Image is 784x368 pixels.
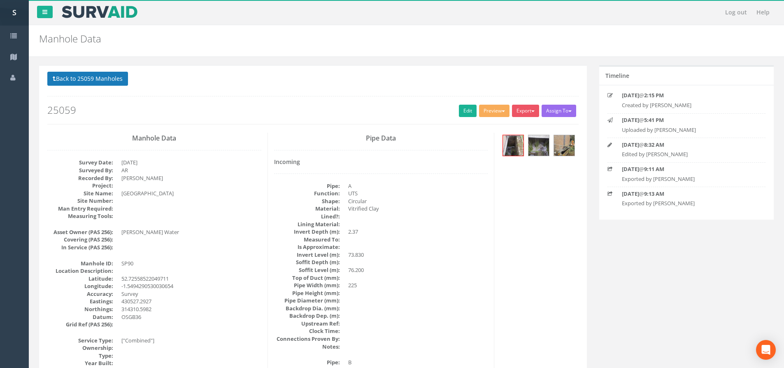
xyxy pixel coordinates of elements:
dt: Accuracy: [47,290,113,298]
dt: Backdrop Dep. (m): [274,312,340,320]
h2: 25059 [47,105,579,115]
p: Exported by [PERSON_NAME] [622,175,751,183]
strong: 9:11 AM [644,165,664,173]
dt: Northings: [47,305,113,313]
strong: [DATE] [622,165,639,173]
button: Assign To [542,105,576,117]
dt: Type: [47,352,113,360]
dt: Invert Level (m): [274,251,340,259]
dd: Vitrified Clay [348,205,488,213]
p: @ [622,141,751,149]
dd: SP90 [121,260,261,267]
dd: OSGB36 [121,313,261,321]
p: @ [622,116,751,124]
dt: Asset Owner (PAS 256): [47,228,113,236]
dd: Survey [121,290,261,298]
dt: Site Name: [47,190,113,197]
dd: A [348,182,488,190]
dd: 225 [348,281,488,289]
dt: Lining Material: [274,220,340,228]
dd: AR [121,166,261,174]
img: 900dc16e-7863-9689-8159-64e1038cb752_866b388e-743e-6946-0d37-7d799e1f9361_thumb.jpg [528,135,549,156]
strong: [DATE] [622,190,639,197]
button: Export [512,105,539,117]
strong: 5:41 PM [644,116,664,124]
dd: 76.200 [348,266,488,274]
dt: Ownership: [47,344,113,352]
dt: Site Number: [47,197,113,205]
dd: [DATE] [121,159,261,166]
strong: [DATE] [622,141,639,148]
dt: Top of Duct (mm): [274,274,340,282]
a: Edit [459,105,477,117]
dt: Longitude: [47,282,113,290]
p: Exported by [PERSON_NAME] [622,199,751,207]
dd: ["Combined"] [121,337,261,345]
dd: Circular [348,197,488,205]
h3: Manhole Data [47,135,261,142]
h3: Pipe Data [274,135,488,142]
dt: Connections Proven By: [274,335,340,343]
dt: Pipe Diameter (mm): [274,297,340,305]
dt: Survey Date: [47,159,113,166]
dt: Invert Depth (m): [274,228,340,236]
dt: Eastings: [47,298,113,305]
dd: B [348,359,488,366]
dt: Lined?: [274,213,340,220]
strong: [DATE] [622,116,639,124]
dd: 314310.5982 [121,305,261,313]
dt: Backdrop Dia. (mm): [274,305,340,312]
h5: Timeline [605,73,629,79]
dt: Pipe: [274,359,340,366]
dt: Is Approximate: [274,243,340,251]
dt: Manhole ID: [47,260,113,267]
dd: -1.5494290530030654 [121,282,261,290]
dd: [GEOGRAPHIC_DATA] [121,190,261,197]
button: Preview [479,105,509,117]
dt: Measured To: [274,236,340,244]
dd: 73.830 [348,251,488,259]
dd: UTS [348,190,488,197]
dt: Material: [274,205,340,213]
dt: Soffit Level (m): [274,266,340,274]
dt: Service Type: [47,337,113,345]
dt: Soffit Depth (m): [274,258,340,266]
dt: Project: [47,182,113,190]
strong: 2:15 PM [644,91,664,99]
dt: In Service (PAS 256): [47,244,113,251]
dd: [PERSON_NAME] [121,174,261,182]
dt: Recorded By: [47,174,113,182]
dd: 430527.2927 [121,298,261,305]
dt: Notes: [274,343,340,351]
p: @ [622,91,751,99]
dt: Covering (PAS 256): [47,236,113,244]
p: Edited by [PERSON_NAME] [622,150,751,158]
img: 900dc16e-7863-9689-8159-64e1038cb752_63a3cdb6-83a3-57a0-b835-f9403f4f2b8b_thumb.jpg [554,135,575,156]
dt: Grid Ref (PAS 256): [47,321,113,328]
button: Back to 25059 Manholes [47,72,128,86]
strong: 9:13 AM [644,190,664,197]
dt: Clock Time: [274,327,340,335]
dd: 2.37 [348,228,488,236]
strong: 8:32 AM [644,141,664,148]
dd: [PERSON_NAME] Water [121,228,261,236]
dt: Function: [274,190,340,197]
strong: [DATE] [622,91,639,99]
p: @ [622,190,751,198]
dt: Datum: [47,313,113,321]
img: 900dc16e-7863-9689-8159-64e1038cb752_2807d650-5684-678f-8baa-119f0a96db07_thumb.jpg [503,135,523,156]
p: Created by [PERSON_NAME] [622,101,751,109]
h2: Manhole Data [39,33,649,44]
h4: Incoming [274,159,488,165]
dt: Pipe: [274,182,340,190]
dt: Measuring Tools: [47,212,113,220]
div: Open Intercom Messenger [756,340,776,360]
dt: Surveyed By: [47,166,113,174]
dt: Shape: [274,197,340,205]
p: @ [622,165,751,173]
dt: Year Built: [47,359,113,367]
p: Uploaded by [PERSON_NAME] [622,126,751,134]
dt: Location Description: [47,267,113,275]
dt: Man Entry Required: [47,205,113,213]
dd: 52.72558522049711 [121,275,261,283]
